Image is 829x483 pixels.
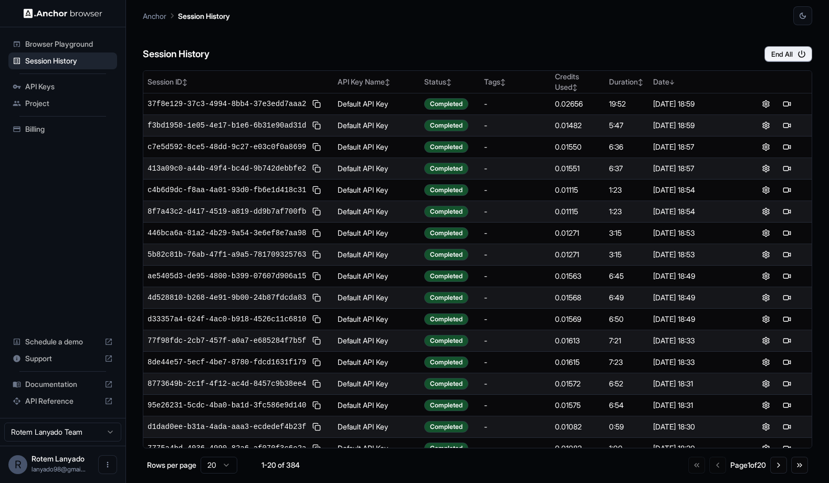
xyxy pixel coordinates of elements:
div: Browser Playground [8,36,117,52]
td: Default API Key [333,352,420,373]
div: [DATE] 18:57 [653,142,737,152]
div: Tags [484,77,546,87]
span: 413a09c0-a44b-49f4-bc4d-9b742debbfe2 [148,163,306,174]
td: Default API Key [333,416,420,438]
div: 0.01572 [555,379,601,389]
td: Default API Key [333,223,420,244]
div: - [484,357,546,367]
td: Default API Key [333,330,420,352]
div: Schedule a demo [8,333,117,350]
div: Completed [424,421,468,433]
div: 0.01569 [555,314,601,324]
div: Completed [424,227,468,239]
td: Default API Key [333,180,420,201]
div: 6:45 [609,271,645,281]
td: Default API Key [333,373,420,395]
div: Support [8,350,117,367]
div: Completed [424,313,468,325]
td: Default API Key [333,115,420,136]
div: Page 1 of 20 [730,460,766,470]
div: - [484,206,546,217]
div: Completed [424,120,468,131]
div: 0.01271 [555,228,601,238]
span: c7e5d592-8ce5-48dd-9c27-e03c0f0a8699 [148,142,306,152]
span: API Keys [25,81,113,92]
td: Default API Key [333,93,420,115]
span: Billing [25,124,113,134]
div: 6:37 [609,163,645,174]
p: Anchor [143,10,166,22]
div: 6:49 [609,292,645,303]
div: 0.01082 [555,422,601,432]
div: 0.01615 [555,357,601,367]
p: Session History [178,10,230,22]
div: 0.01115 [555,185,601,195]
span: ↓ [669,78,675,86]
div: Completed [424,356,468,368]
div: 0.01115 [555,206,601,217]
div: Completed [424,378,468,390]
div: - [484,379,546,389]
span: Schedule a demo [25,337,100,347]
span: lanyado98@gmail.com [32,465,86,473]
span: ae5405d3-de95-4800-b399-07607d906a15 [148,271,306,281]
button: Open menu [98,455,117,474]
div: [DATE] 18:53 [653,228,737,238]
span: Session History [25,56,113,66]
span: 95e26231-5cdc-4ba0-ba1d-3fc586e9d140 [148,400,306,411]
div: - [484,249,546,260]
div: 0.01563 [555,271,601,281]
span: 446bca6a-81a2-4b29-9a54-3e6ef8e7aa98 [148,228,306,238]
td: Default API Key [333,136,420,158]
td: Default API Key [333,395,420,416]
div: Completed [424,270,468,282]
div: 1:00 [609,443,645,454]
div: [DATE] 18:54 [653,185,737,195]
td: Default API Key [333,201,420,223]
p: Rows per page [147,460,196,470]
span: 7775a4bd-4036-4990-82a6-af070f3c6e2a [148,443,306,454]
div: - [484,228,546,238]
span: d33357a4-624f-4ac0-b918-4526c11c6810 [148,314,306,324]
div: 0.01568 [555,292,601,303]
div: 7:21 [609,335,645,346]
div: - [484,422,546,432]
img: Anchor Logo [24,8,102,18]
div: 6:54 [609,400,645,411]
span: Support [25,353,100,364]
div: 6:50 [609,314,645,324]
div: 0.01575 [555,400,601,411]
span: Documentation [25,379,100,390]
div: - [484,142,546,152]
div: 7:23 [609,357,645,367]
span: 77f98fdc-2cb7-457f-a0a7-e685284f7b5f [148,335,306,346]
span: c4b6d9dc-f8aa-4a01-93d0-fb6e1d418c31 [148,185,306,195]
div: Completed [424,335,468,346]
td: Default API Key [333,266,420,287]
span: ↕ [182,78,187,86]
div: 1-20 of 384 [254,460,307,470]
span: d1dad0ee-b31a-4ada-aaa3-ecdedef4b23f [148,422,306,432]
span: Rotem Lanyado [32,454,85,463]
div: R [8,455,27,474]
div: - [484,314,546,324]
div: - [484,120,546,131]
div: Completed [424,400,468,411]
div: Completed [424,443,468,454]
div: 0.01550 [555,142,601,152]
span: 8de44e57-5ecf-4be7-8780-fdcd1631f179 [148,357,306,367]
td: Default API Key [333,244,420,266]
div: 19:52 [609,99,645,109]
span: 8773649b-2c1f-4f12-ac4d-8457c9b38ee4 [148,379,306,389]
span: f3bd1958-1e05-4e17-b1e6-6b31e90ad31d [148,120,306,131]
div: 0.01271 [555,249,601,260]
div: [DATE] 18:54 [653,206,737,217]
td: Default API Key [333,287,420,309]
span: Project [25,98,113,109]
td: Default API Key [333,309,420,330]
nav: breadcrumb [143,10,230,22]
div: - [484,99,546,109]
div: Completed [424,206,468,217]
span: API Reference [25,396,100,406]
div: 1:23 [609,185,645,195]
